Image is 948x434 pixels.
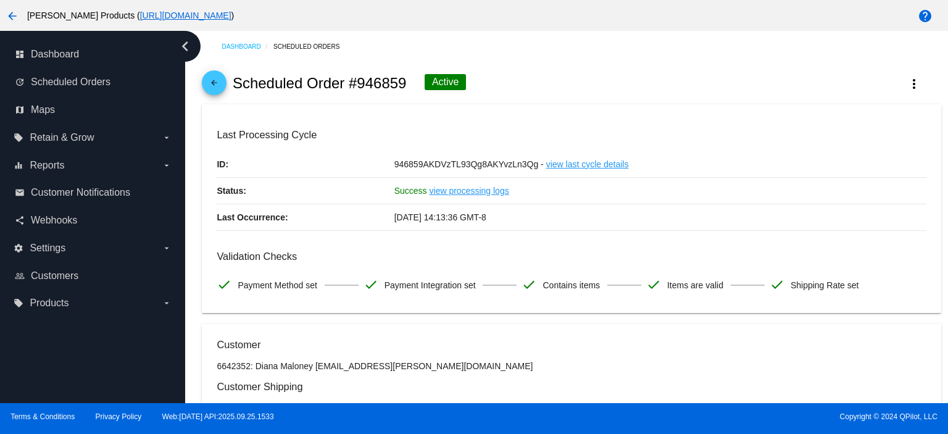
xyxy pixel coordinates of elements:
[31,49,79,60] span: Dashboard
[27,10,234,20] span: [PERSON_NAME] Products ( )
[162,243,172,253] i: arrow_drop_down
[430,178,509,204] a: view processing logs
[543,272,600,298] span: Contains items
[217,251,926,262] h3: Validation Checks
[207,78,222,93] mat-icon: arrow_back
[273,37,351,56] a: Scheduled Orders
[30,243,65,254] span: Settings
[162,161,172,170] i: arrow_drop_down
[15,77,25,87] i: update
[918,9,933,23] mat-icon: help
[31,104,55,115] span: Maps
[30,160,64,171] span: Reports
[907,77,921,91] mat-icon: more_vert
[217,339,926,351] h3: Customer
[646,277,661,292] mat-icon: check
[667,272,723,298] span: Items are valid
[15,188,25,198] i: email
[15,72,172,92] a: update Scheduled Orders
[31,187,130,198] span: Customer Notifications
[217,361,926,371] p: 6642352: Diana Maloney [EMAIL_ADDRESS][PERSON_NAME][DOMAIN_NAME]
[217,381,926,393] h3: Customer Shipping
[15,211,172,230] a: share Webhooks
[14,133,23,143] i: local_offer
[217,277,231,292] mat-icon: check
[162,412,274,421] a: Web:[DATE] API:2025.09.25.1533
[791,272,859,298] span: Shipping Rate set
[10,412,75,421] a: Terms & Conditions
[31,77,110,88] span: Scheduled Orders
[31,215,77,226] span: Webhooks
[385,272,476,298] span: Payment Integration set
[14,243,23,253] i: settings
[140,10,231,20] a: [URL][DOMAIN_NAME]
[30,132,94,143] span: Retain & Grow
[14,161,23,170] i: equalizer
[217,151,394,177] p: ID:
[238,272,317,298] span: Payment Method set
[233,75,407,92] h2: Scheduled Order #946859
[162,298,172,308] i: arrow_drop_down
[394,186,427,196] span: Success
[364,277,378,292] mat-icon: check
[770,277,784,292] mat-icon: check
[222,37,273,56] a: Dashboard
[162,133,172,143] i: arrow_drop_down
[15,215,25,225] i: share
[31,270,78,282] span: Customers
[96,412,142,421] a: Privacy Policy
[217,204,394,230] p: Last Occurrence:
[484,412,938,421] span: Copyright © 2024 QPilot, LLC
[217,129,926,141] h3: Last Processing Cycle
[15,100,172,120] a: map Maps
[546,151,629,177] a: view last cycle details
[15,105,25,115] i: map
[15,183,172,202] a: email Customer Notifications
[5,9,20,23] mat-icon: arrow_back
[394,159,544,169] span: 946859AKDVzTL93Qg8AKYvzLn3Qg -
[15,266,172,286] a: people_outline Customers
[522,277,536,292] mat-icon: check
[394,212,486,222] span: [DATE] 14:13:36 GMT-8
[425,74,467,90] div: Active
[15,44,172,64] a: dashboard Dashboard
[175,36,195,56] i: chevron_left
[217,178,394,204] p: Status:
[15,49,25,59] i: dashboard
[14,298,23,308] i: local_offer
[15,271,25,281] i: people_outline
[30,298,69,309] span: Products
